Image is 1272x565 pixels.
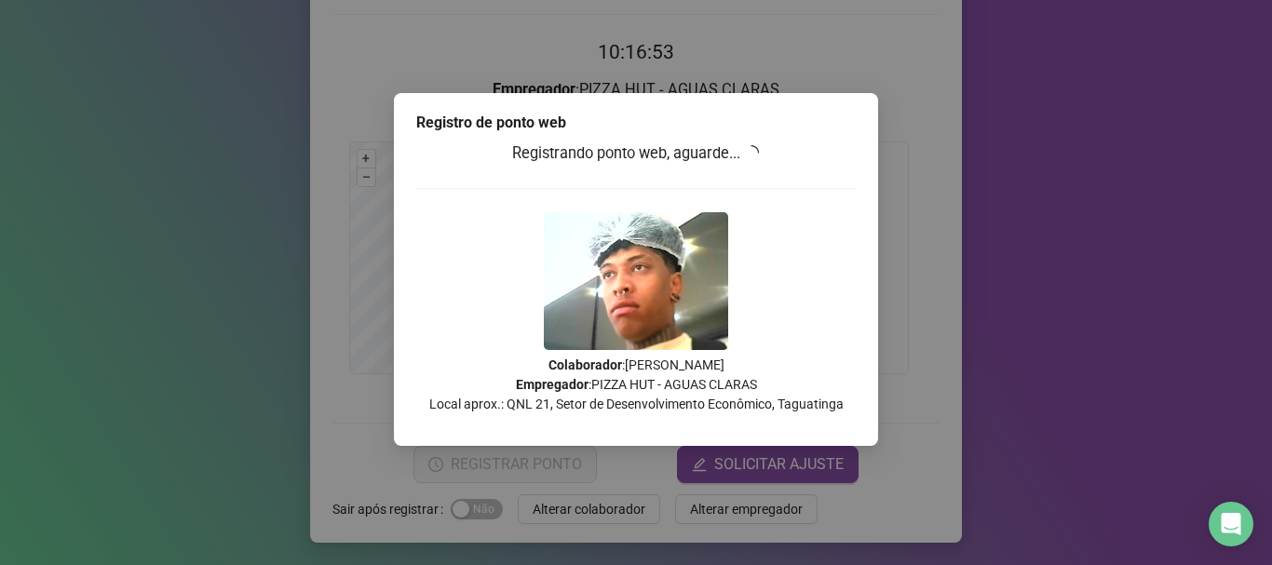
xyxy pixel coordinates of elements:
[416,356,856,414] p: : [PERSON_NAME] : PIZZA HUT - AGUAS CLARAS Local aprox.: QNL 21, Setor de Desenvolvimento Econômi...
[416,141,856,166] h3: Registrando ponto web, aguarde...
[548,357,622,372] strong: Colaborador
[516,377,589,392] strong: Empregador
[416,112,856,134] div: Registro de ponto web
[544,212,728,350] img: 2Q==
[741,142,762,163] span: loading
[1209,502,1253,546] div: Open Intercom Messenger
